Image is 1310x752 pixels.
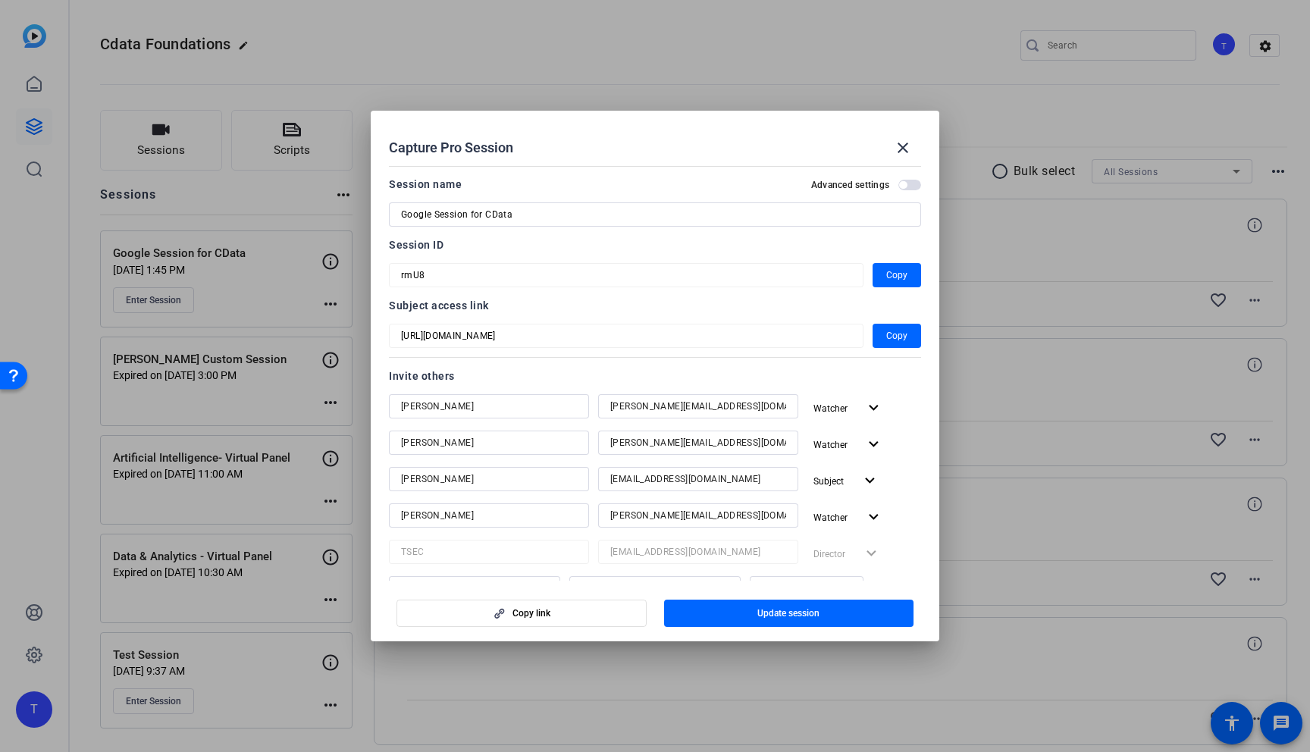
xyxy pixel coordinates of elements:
[807,503,889,531] button: Watcher
[610,470,786,488] input: Email...
[401,579,548,597] input: Name...
[813,403,848,414] span: Watcher
[864,399,883,418] mat-icon: expand_more
[864,435,883,454] mat-icon: expand_more
[401,543,577,561] input: Name...
[401,205,909,224] input: Enter Session Name
[396,600,647,627] button: Copy link
[389,236,921,254] div: Session ID
[807,431,889,458] button: Watcher
[610,397,786,415] input: Email...
[873,324,921,348] button: Copy
[860,472,879,490] mat-icon: expand_more
[401,470,577,488] input: Name...
[610,434,786,452] input: Email...
[389,296,921,315] div: Subject access link
[813,440,848,450] span: Watcher
[401,266,851,284] input: Session OTP
[389,367,921,385] div: Invite others
[401,327,851,345] input: Session OTP
[894,139,912,157] mat-icon: close
[610,543,786,561] input: Email...
[811,179,889,191] h2: Advanced settings
[512,607,550,619] span: Copy link
[389,175,462,193] div: Session name
[864,508,883,527] mat-icon: expand_more
[401,397,577,415] input: Name...
[886,327,907,345] span: Copy
[757,607,820,619] span: Update session
[807,467,885,494] button: Subject
[389,130,921,166] div: Capture Pro Session
[813,476,844,487] span: Subject
[610,506,786,525] input: Email...
[581,579,729,597] input: Email...
[401,434,577,452] input: Name...
[813,512,848,523] span: Watcher
[873,263,921,287] button: Copy
[886,266,907,284] span: Copy
[401,506,577,525] input: Name...
[807,394,889,421] button: Watcher
[664,600,914,627] button: Update session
